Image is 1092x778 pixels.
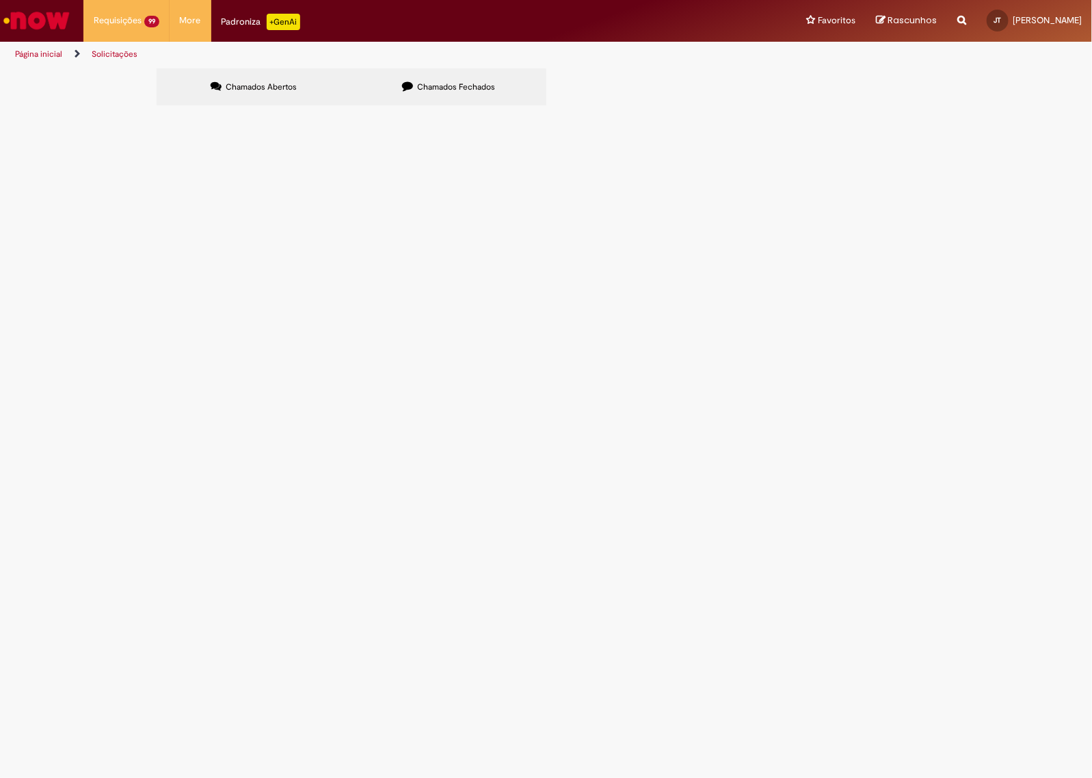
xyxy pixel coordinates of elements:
div: Padroniza [222,14,300,30]
span: Favoritos [818,14,855,27]
span: [PERSON_NAME] [1013,14,1082,26]
span: JT [994,16,1002,25]
span: Chamados Fechados [417,81,495,92]
span: More [180,14,201,27]
p: +GenAi [267,14,300,30]
a: Rascunhos [876,14,937,27]
span: 99 [144,16,159,27]
ul: Trilhas de página [10,42,718,67]
a: Solicitações [92,49,137,60]
a: Página inicial [15,49,62,60]
img: ServiceNow [1,7,72,34]
span: Requisições [94,14,142,27]
span: Rascunhos [888,14,937,27]
span: Chamados Abertos [226,81,297,92]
